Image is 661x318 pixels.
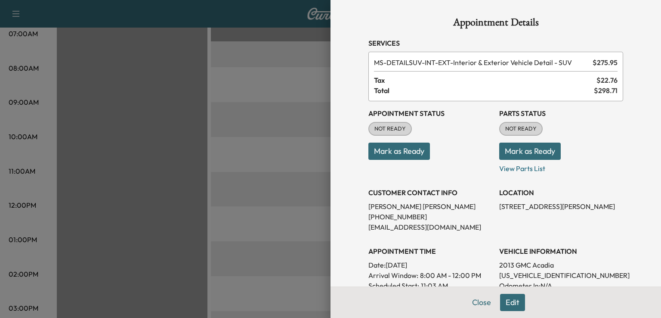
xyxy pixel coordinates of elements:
[500,294,525,311] button: Edit
[368,246,492,256] h3: APPOINTMENT TIME
[368,108,492,118] h3: Appointment Status
[368,281,419,291] p: Scheduled Start:
[499,201,623,212] p: [STREET_ADDRESS][PERSON_NAME]
[499,143,561,160] button: Mark as Ready
[374,75,596,85] span: Tax
[368,143,430,160] button: Mark as Ready
[500,125,542,133] span: NOT READY
[499,187,623,198] h3: LOCATION
[499,108,623,118] h3: Parts Status
[368,201,492,212] p: [PERSON_NAME] [PERSON_NAME]
[499,160,623,174] p: View Parts List
[593,57,618,68] span: $ 275.95
[466,294,497,311] button: Close
[368,38,623,48] h3: Services
[368,260,492,270] p: Date: [DATE]
[499,260,623,270] p: 2013 GMC Acadia
[368,17,623,31] h1: Appointment Details
[421,281,448,291] p: 11:03 AM
[374,85,594,96] span: Total
[368,270,492,281] p: Arrival Window:
[369,125,411,133] span: NOT READY
[596,75,618,85] span: $ 22.76
[499,246,623,256] h3: VEHICLE INFORMATION
[368,222,492,232] p: [EMAIL_ADDRESS][DOMAIN_NAME]
[499,281,623,291] p: Odometer In: N/A
[368,212,492,222] p: [PHONE_NUMBER]
[374,57,589,68] span: Interior & Exterior Vehicle Detail - SUV
[420,270,481,281] span: 8:00 AM - 12:00 PM
[368,187,492,198] h3: CUSTOMER CONTACT INFO
[499,270,623,281] p: [US_VEHICLE_IDENTIFICATION_NUMBER]
[594,85,618,96] span: $ 298.71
